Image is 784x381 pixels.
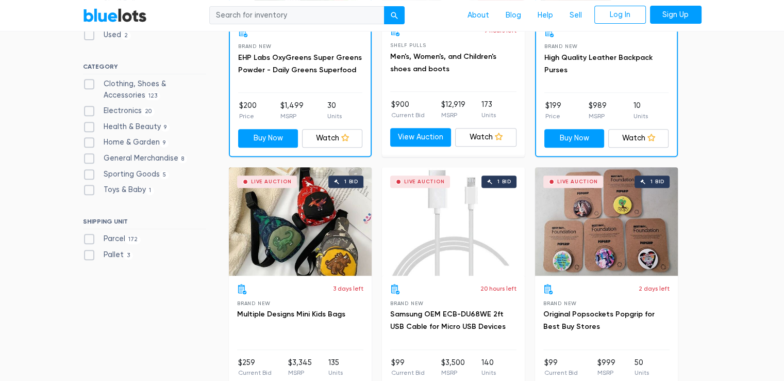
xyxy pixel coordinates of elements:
span: 9 [160,139,169,148]
div: 1 bid [344,179,358,184]
p: 3 days left [333,284,363,293]
a: Sign Up [650,6,702,24]
p: Current Bid [544,368,578,377]
span: Brand New [390,300,424,306]
a: Sell [561,6,590,25]
a: Multiple Designs Mini Kids Bags [237,310,345,319]
div: Live Auction [251,179,292,184]
li: 135 [328,357,343,378]
a: Help [529,6,561,25]
span: Brand New [544,43,578,49]
p: MSRP [441,368,465,377]
a: Live Auction 1 bid [535,167,678,276]
p: Price [239,112,257,121]
a: View Auction [390,128,452,147]
li: 30 [327,100,342,121]
div: Live Auction [404,179,445,184]
a: Watch [302,129,362,148]
label: Used [83,29,131,41]
a: About [459,6,497,25]
label: Pallet [83,249,134,261]
span: 2 [121,31,131,40]
h6: SHIPPING UNIT [83,218,206,229]
span: 3 [124,251,134,260]
span: 20 [142,107,155,116]
li: 173 [481,99,496,120]
p: MSRP [288,368,312,377]
span: 8 [178,155,188,163]
p: 20 hours left [480,284,516,293]
label: General Merchandise [83,153,188,164]
label: Clothing, Shoes & Accessories [83,78,206,101]
a: Blog [497,6,529,25]
li: $999 [597,357,615,378]
a: Live Auction 1 bid [229,167,372,276]
h6: CATEGORY [83,63,206,74]
label: Parcel [83,233,141,245]
p: Units [633,112,648,121]
div: 1 bid [497,179,511,184]
p: Units [327,112,342,121]
p: MSRP [441,110,465,120]
a: Live Auction 1 bid [382,167,525,276]
span: Brand New [543,300,577,306]
a: Men's, Women's, and Children's shoes and boots [390,52,496,73]
p: Units [481,110,496,120]
input: Search for inventory [209,6,385,25]
span: 9 [161,123,170,132]
span: Brand New [238,43,272,49]
p: Current Bid [391,110,425,120]
div: Live Auction [557,179,598,184]
p: MSRP [588,112,606,121]
p: MSRP [597,368,615,377]
div: 1 bid [650,179,664,184]
a: Watch [455,128,516,147]
span: 1 [146,187,155,195]
li: $3,500 [441,357,465,378]
li: $200 [239,100,257,121]
p: Units [328,368,343,377]
span: 5 [160,171,170,179]
li: $259 [238,357,272,378]
label: Home & Garden [83,137,169,148]
li: 140 [481,357,496,378]
span: Shelf Pulls [390,42,426,48]
li: $989 [588,100,606,121]
li: $199 [545,100,561,121]
a: Buy Now [238,129,298,148]
p: Current Bid [238,368,272,377]
p: Units [481,368,496,377]
p: Units [635,368,649,377]
li: $12,919 [441,99,465,120]
li: $3,345 [288,357,312,378]
label: Toys & Baby [83,184,155,196]
span: 123 [145,92,161,100]
span: Brand New [237,300,271,306]
li: $900 [391,99,425,120]
label: Electronics [83,105,155,117]
p: 2 days left [639,284,670,293]
span: 172 [125,236,141,244]
a: Buy Now [544,129,605,148]
p: Price [545,112,561,121]
a: High Quality Leather Backpack Purses [544,53,653,74]
label: Health & Beauty [83,121,170,133]
a: Watch [608,129,669,148]
li: 50 [635,357,649,378]
li: $99 [544,357,578,378]
li: $1,499 [280,100,304,121]
label: Sporting Goods [83,169,170,180]
a: Log In [594,6,646,24]
a: EHP Labs OxyGreens Super Greens Powder - Daily Greens Superfood [238,53,362,74]
li: 10 [633,100,648,121]
p: MSRP [280,112,304,121]
a: Samsung OEM ECB-DU68WE 2ft USB Cable for Micro USB Devices [390,310,506,331]
a: BlueLots [83,8,147,23]
a: Original Popsockets Popgrip for Best Buy Stores [543,310,655,331]
li: $99 [391,357,425,378]
p: Current Bid [391,368,425,377]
